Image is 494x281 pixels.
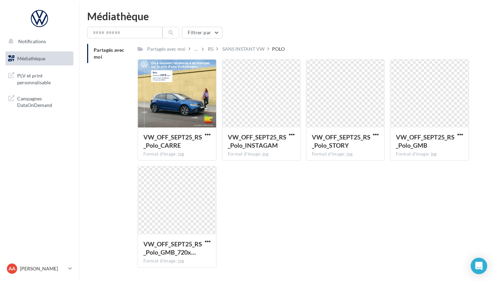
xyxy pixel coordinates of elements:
[228,151,295,157] div: Format d'image: jpg
[5,262,73,275] a: AA [PERSON_NAME]
[312,133,370,149] span: VW_OFF_SEPT25_RS_Polo_STORY
[87,11,486,21] div: Médiathèque
[143,240,202,256] span: VW_OFF_SEPT25_RS_Polo_GMB_720x720
[4,91,75,111] a: Campagnes DataOnDemand
[312,151,379,157] div: Format d'image: jpg
[471,258,487,274] div: Open Intercom Messenger
[4,34,72,49] button: Notifications
[17,71,71,86] span: PLV et print personnalisable
[272,46,285,52] div: POLO
[143,258,210,264] div: Format d'image: jpg
[17,56,45,61] span: Médiathèque
[222,46,264,52] div: SANS INSTANT VW
[17,94,71,109] span: Campagnes DataOnDemand
[396,133,455,149] span: VW_OFF_SEPT25_RS_Polo_GMB
[147,46,186,52] div: Partagés avec moi
[182,27,222,38] button: Filtrer par
[4,51,75,66] a: Médiathèque
[208,46,213,52] div: RS
[94,47,125,60] span: Partagés avec moi
[193,44,199,54] div: ...
[143,133,202,149] span: VW_OFF_SEPT25_RS_Polo_CARRE
[4,68,75,88] a: PLV et print personnalisable
[20,265,66,272] p: [PERSON_NAME]
[396,151,463,157] div: Format d'image: jpg
[143,151,210,157] div: Format d'image: jpg
[9,265,15,272] span: AA
[228,133,286,149] span: VW_OFF_SEPT25_RS_Polo_INSTAGAM
[18,38,46,44] span: Notifications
